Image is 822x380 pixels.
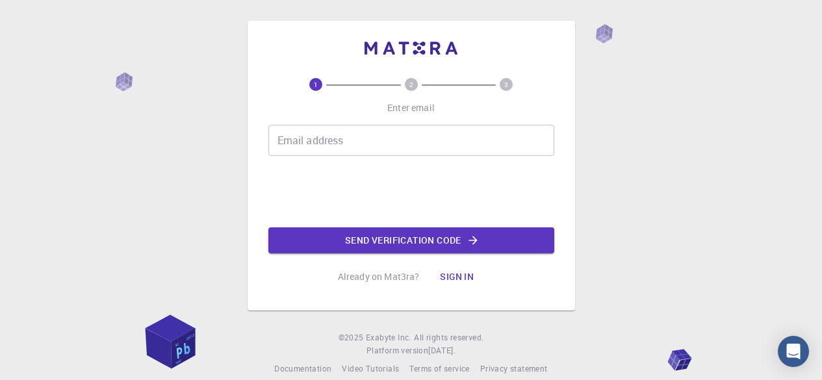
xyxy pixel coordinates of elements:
div: Open Intercom Messenger [778,336,809,367]
span: All rights reserved. [414,331,483,344]
button: Sign in [430,264,484,290]
button: Send verification code [268,227,554,253]
a: Exabyte Inc. [366,331,411,344]
text: 3 [504,80,508,89]
a: Documentation [274,362,331,375]
span: Exabyte Inc. [366,332,411,342]
span: Privacy statement [480,363,548,374]
p: Enter email [387,101,435,114]
iframe: reCAPTCHA [313,166,510,217]
a: Video Tutorials [342,362,399,375]
p: Already on Mat3ra? [338,270,420,283]
span: [DATE] . [428,345,456,355]
span: Terms of service [409,363,469,374]
a: [DATE]. [428,344,456,357]
a: Terms of service [409,362,469,375]
a: Privacy statement [480,362,548,375]
span: Documentation [274,363,331,374]
text: 1 [314,80,318,89]
span: Platform version [366,344,428,357]
text: 2 [409,80,413,89]
span: © 2025 [339,331,366,344]
span: Video Tutorials [342,363,399,374]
